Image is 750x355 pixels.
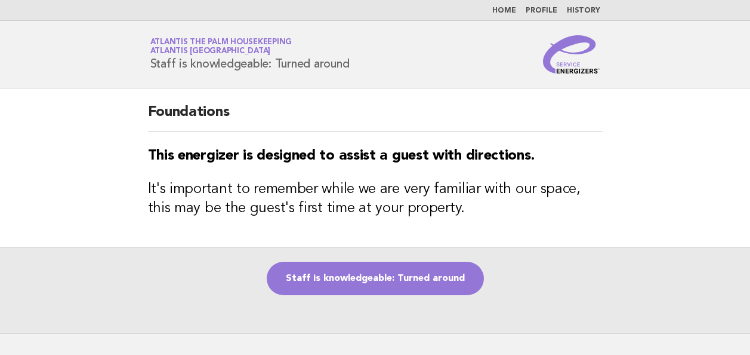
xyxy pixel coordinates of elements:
[150,39,350,70] h1: Staff is knowledgeable: Turned around
[492,7,516,14] a: Home
[148,103,603,132] h2: Foundations
[148,180,603,218] h3: It's important to remember while we are very familiar with our space, this may be the guest's fir...
[150,48,271,56] span: Atlantis [GEOGRAPHIC_DATA]
[543,35,600,74] img: Service Energizers
[150,38,292,55] a: Atlantis The Palm HousekeepingAtlantis [GEOGRAPHIC_DATA]
[148,149,535,163] strong: This energizer is designed to assist a guest with directions.
[567,7,600,14] a: History
[526,7,557,14] a: Profile
[267,262,484,295] a: Staff is knowledgeable: Turned around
